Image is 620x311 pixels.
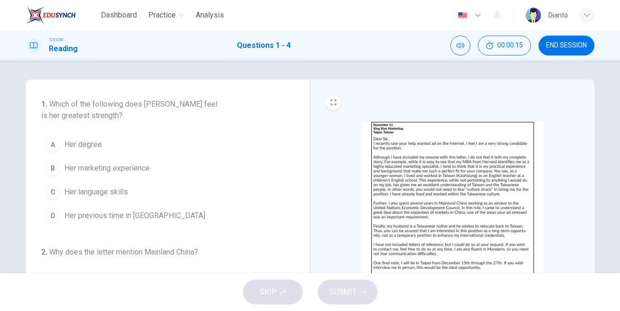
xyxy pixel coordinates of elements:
[41,100,47,109] span: 1 .
[64,163,150,174] span: Her marketing experience
[49,37,63,43] span: TOEIC®
[41,133,283,156] button: AHer degree
[192,7,228,24] button: Analysis
[326,95,341,110] button: EXPAND
[41,100,217,120] span: Which of the following does [PERSON_NAME] feel is her greatest strength?
[41,156,283,180] button: BHer marketing experience
[548,9,568,21] div: Dianto
[97,7,141,24] button: Dashboard
[49,43,78,55] h1: Reading
[45,137,61,152] div: A
[148,9,176,21] span: Practice
[26,6,76,25] img: EduSynch logo
[64,139,102,150] span: Her degree
[237,40,291,51] h1: Questions 1 - 4
[41,204,283,228] button: DHer previous time in [GEOGRAPHIC_DATA]
[101,9,137,21] span: Dashboard
[26,6,98,25] a: EduSynch logo
[41,269,283,293] button: AShe wishes to work there
[41,247,47,256] span: 2 .
[546,42,587,49] span: END SESSION
[539,36,594,55] button: END SESSION
[526,8,541,23] img: Profile picture
[45,161,61,176] div: B
[478,36,531,55] button: 00:00:15
[478,36,531,55] div: Hide
[41,180,283,204] button: CHer language skills
[457,12,468,19] img: en
[45,184,61,200] div: C
[362,121,544,287] img: undefined
[64,186,128,198] span: Her language skills
[49,247,198,256] span: Why does the letter mention Mainland China?
[144,7,188,24] button: Practice
[64,210,205,221] span: Her previous time in [GEOGRAPHIC_DATA]
[196,9,224,21] span: Analysis
[450,36,470,55] div: Mute
[497,42,523,49] span: 00:00:15
[45,208,61,223] div: D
